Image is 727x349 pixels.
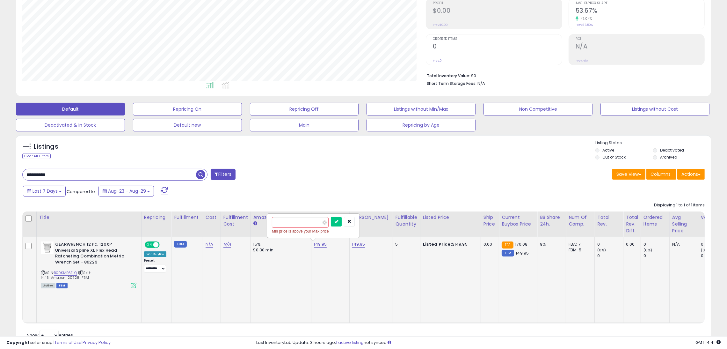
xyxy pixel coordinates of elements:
div: Listed Price [423,214,478,221]
a: Terms of Use [55,339,82,345]
div: Fulfillment Cost [223,214,248,227]
span: All listings currently available for purchase on Amazon [41,283,55,288]
button: Default [16,103,125,115]
span: 149.95 [516,250,529,256]
button: Last 7 Days [23,186,66,197]
span: ROI [576,37,704,41]
div: $149.95 [423,241,476,247]
button: Repricing Off [250,103,359,115]
span: 170.08 [515,241,527,247]
small: 47.04% [578,16,592,21]
button: Deactivated & In Stock [16,119,125,131]
div: Clear All Filters [22,153,51,159]
li: $0 [427,71,700,79]
small: Amazon Fees. [253,221,257,226]
button: Listings without Min/Max [367,103,476,115]
h2: 53.67% [576,7,704,16]
div: [PERSON_NAME] [352,214,390,221]
b: GEARWRENCH 12 Pc. 120XP Universal Spline XL Flex Head Ratcheting Combination Metric Wrench Set - ... [55,241,133,267]
div: Num of Comp. [569,214,592,227]
div: 0 [701,253,727,259]
div: 9% [540,241,561,247]
div: Displaying 1 to 1 of 1 items [654,202,705,208]
div: Repricing [144,214,169,221]
label: Active [602,147,614,153]
span: Aug-23 - Aug-29 [108,188,146,194]
button: Non Competitive [483,103,593,115]
h5: Listings [34,142,58,151]
span: | SKU: 141.15_Amazon_20728_FBM [41,270,91,280]
div: FBA: 7 [569,241,590,247]
small: FBM [174,241,186,248]
strong: Copyright [6,339,30,345]
div: 0 [701,241,727,247]
img: 41aKudPzKVL._SL40_.jpg [41,241,54,254]
span: OFF [159,242,169,248]
span: Columns [651,171,671,177]
span: Compared to: [67,189,96,195]
button: Listings without Cost [600,103,709,115]
button: Filters [211,169,236,180]
div: BB Share 24h. [540,214,563,227]
b: Short Term Storage Fees: [427,81,476,86]
div: Amazon Fees [253,214,309,221]
a: Privacy Policy [83,339,111,345]
span: ON [145,242,153,248]
div: 15% [253,241,306,247]
button: Main [250,119,359,131]
div: Avg Selling Price [672,214,695,234]
div: Title [39,214,139,221]
div: N/A [672,241,693,247]
small: Prev: 36.50% [576,23,593,27]
span: Avg. Buybox Share [576,2,704,5]
button: Save View [612,169,645,180]
div: $0.30 min [253,247,306,253]
div: ASIN: [41,241,136,287]
a: 1 active listing [336,339,364,345]
b: Listed Price: [423,241,452,247]
div: 0 [597,253,623,259]
small: (0%) [701,248,710,253]
div: Cost [206,214,218,221]
small: (0%) [597,248,606,253]
button: Default new [133,119,242,131]
h2: N/A [576,43,704,51]
div: Total Rev. Diff. [626,214,638,234]
div: Min price is above your Max price [272,228,355,234]
div: Win BuyBox [144,251,167,257]
small: (0%) [643,248,652,253]
button: Repricing by Age [367,119,476,131]
h2: 0 [433,43,562,51]
div: Current Buybox Price [502,214,534,227]
button: Columns [646,169,676,180]
div: Velocity [701,214,724,221]
p: Listing States: [595,140,711,146]
div: Last InventoryLab Update: 3 hours ago, not synced. [256,340,721,346]
small: Prev: $0.00 [433,23,448,27]
button: Repricing On [133,103,242,115]
div: Ordered Items [643,214,667,227]
span: FBM [56,283,68,288]
div: 0 [643,253,669,259]
label: Archived [660,154,677,160]
div: FBM: 5 [569,247,590,253]
span: 2025-09-6 14:41 GMT [695,339,721,345]
span: Profit [433,2,562,5]
a: 149.95 [352,241,365,248]
a: B00KMB6ELQ [54,270,77,276]
a: 149.95 [314,241,327,248]
button: Actions [677,169,705,180]
b: Total Inventory Value: [427,73,470,78]
small: Prev: N/A [576,59,588,63]
span: N/A [477,80,485,86]
div: Preset: [144,258,167,272]
small: Prev: 0 [433,59,442,63]
div: Fulfillment [174,214,200,221]
div: seller snap | | [6,340,111,346]
span: Show: entries [27,332,73,338]
small: FBM [502,250,514,256]
small: FBA [502,241,513,249]
div: 0 [643,241,669,247]
div: Ship Price [483,214,496,227]
a: N/A [206,241,213,248]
